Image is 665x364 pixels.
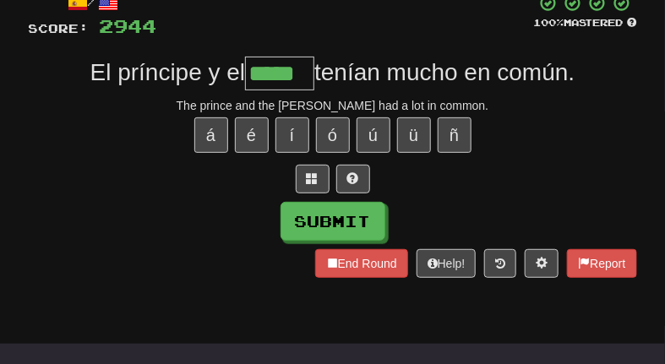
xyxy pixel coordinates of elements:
button: ñ [438,117,471,153]
div: Mastered [534,16,637,30]
div: The prince and the [PERSON_NAME] had a lot in common. [29,97,637,114]
button: ü [397,117,431,153]
span: Score: [29,21,90,35]
button: Switch sentence to multiple choice alt+p [296,165,330,193]
button: Report [567,249,636,278]
span: 100 % [534,17,564,28]
button: é [235,117,269,153]
button: Submit [281,202,385,241]
button: ó [316,117,350,153]
button: á [194,117,228,153]
button: ú [357,117,390,153]
button: Single letter hint - you only get 1 per sentence and score half the points! alt+h [336,165,370,193]
button: End Round [315,249,408,278]
span: tenían mucho en común. [314,59,575,85]
span: 2944 [100,15,157,36]
button: í [275,117,309,153]
button: Round history (alt+y) [484,249,516,278]
span: El príncipe y el [90,59,246,85]
button: Help! [417,249,477,278]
